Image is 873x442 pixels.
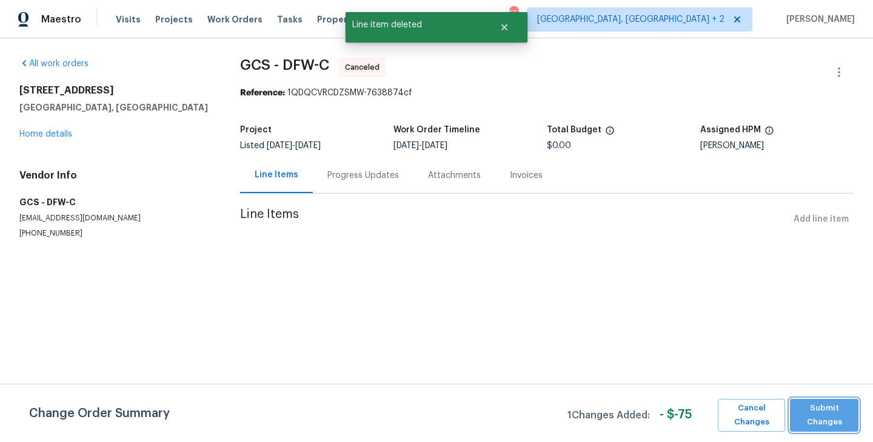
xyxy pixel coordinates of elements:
span: [DATE] [422,141,447,150]
div: 1QDQCVRCDZSMW-7638874cf [240,87,854,99]
h5: Project [240,126,272,134]
h5: Work Order Timeline [393,126,480,134]
span: Tasks [277,15,303,24]
div: Line Items [255,169,298,181]
span: Line Items [240,208,789,231]
span: Work Orders [207,13,263,25]
span: [PERSON_NAME] [781,13,855,25]
span: [DATE] [295,141,321,150]
span: The total cost of line items that have been proposed by Opendoor. This sum includes line items th... [605,126,615,141]
h5: [GEOGRAPHIC_DATA], [GEOGRAPHIC_DATA] [19,101,211,114]
button: Close [484,15,524,39]
span: Maestro [41,13,81,25]
div: [PERSON_NAME] [700,141,854,150]
span: $0.00 [547,141,571,150]
span: Properties [317,13,364,25]
p: [EMAIL_ADDRESS][DOMAIN_NAME] [19,213,211,223]
span: The hpm assigned to this work order. [764,126,774,141]
h2: [STREET_ADDRESS] [19,84,211,97]
span: [DATE] [267,141,292,150]
span: Line item deleted [346,12,484,38]
p: [PHONE_NUMBER] [19,228,211,239]
span: - [267,141,321,150]
span: [DATE] [393,141,419,150]
a: All work orders [19,59,89,68]
div: Attachments [428,169,481,182]
span: Canceled [345,61,384,73]
div: Invoices [510,169,543,182]
div: 55 [509,7,518,19]
span: - [393,141,447,150]
span: Projects [155,13,193,25]
a: Home details [19,130,72,138]
span: GCS - DFW-C [240,58,329,72]
b: Reference: [240,89,285,97]
span: Visits [116,13,141,25]
h4: Vendor Info [19,169,211,182]
span: [GEOGRAPHIC_DATA], [GEOGRAPHIC_DATA] + 2 [537,13,724,25]
div: Progress Updates [327,169,399,182]
h5: Assigned HPM [700,126,761,134]
span: Listed [240,141,321,150]
h5: GCS - DFW-C [19,196,211,208]
h5: Total Budget [547,126,601,134]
